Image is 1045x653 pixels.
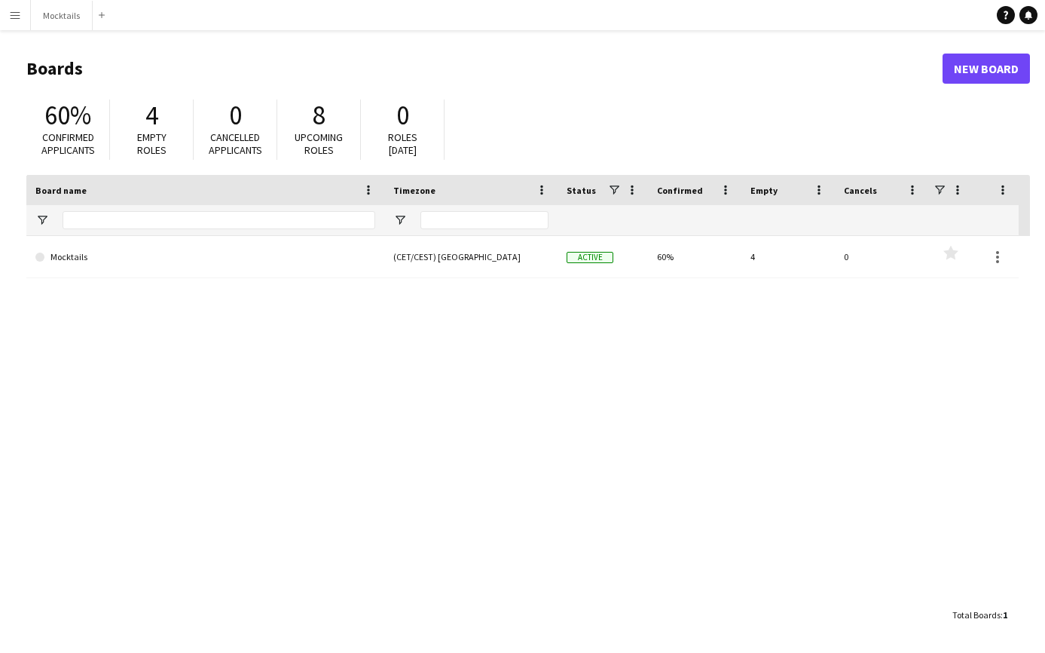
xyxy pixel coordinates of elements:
[1003,609,1007,621] span: 1
[750,185,778,196] span: Empty
[63,211,375,229] input: Board name Filter Input
[844,185,877,196] span: Cancels
[313,99,325,132] span: 8
[145,99,158,132] span: 4
[396,99,409,132] span: 0
[420,211,548,229] input: Timezone Filter Input
[393,185,435,196] span: Timezone
[41,130,95,157] span: Confirmed applicants
[952,609,1001,621] span: Total Boards
[35,185,87,196] span: Board name
[44,99,91,132] span: 60%
[741,236,835,277] div: 4
[26,57,943,80] h1: Boards
[35,213,49,227] button: Open Filter Menu
[384,236,558,277] div: (CET/CEST) [GEOGRAPHIC_DATA]
[388,130,417,157] span: Roles [DATE]
[943,54,1030,84] a: New Board
[567,185,596,196] span: Status
[657,185,703,196] span: Confirmed
[835,236,928,277] div: 0
[567,252,613,263] span: Active
[393,213,407,227] button: Open Filter Menu
[952,600,1007,630] div: :
[295,130,343,157] span: Upcoming roles
[137,130,167,157] span: Empty roles
[35,236,375,278] a: Mocktails
[229,99,242,132] span: 0
[648,236,741,277] div: 60%
[209,130,262,157] span: Cancelled applicants
[31,1,93,30] button: Mocktails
